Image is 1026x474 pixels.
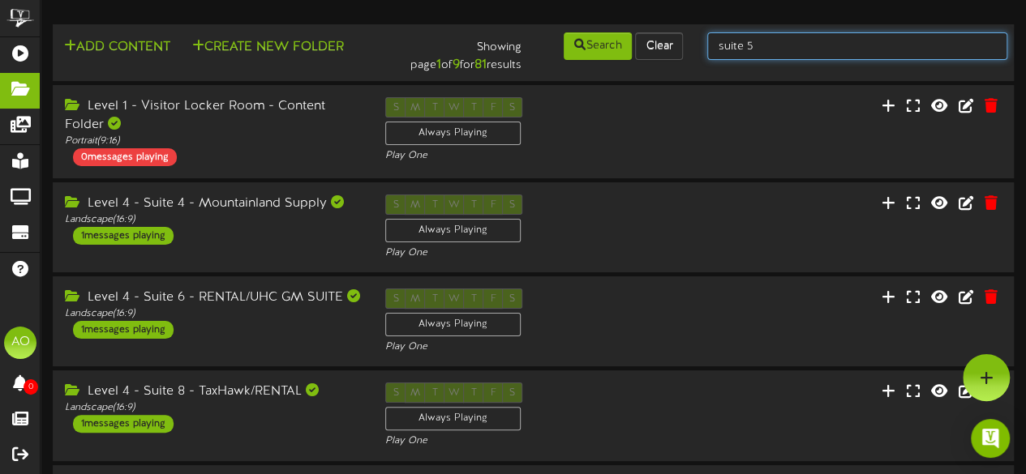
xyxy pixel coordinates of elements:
[73,227,174,245] div: 1 messages playing
[385,122,521,145] div: Always Playing
[65,213,361,227] div: Landscape ( 16:9 )
[385,340,681,354] div: Play One
[371,31,534,75] div: Showing page of for results
[385,219,521,242] div: Always Playing
[65,307,361,321] div: Landscape ( 16:9 )
[73,148,177,166] div: 0 messages playing
[65,97,361,135] div: Level 1 - Visitor Locker Room - Content Folder
[73,415,174,433] div: 1 messages playing
[24,379,38,395] span: 0
[564,32,632,60] button: Search
[385,434,681,448] div: Play One
[436,58,440,72] strong: 1
[385,313,521,336] div: Always Playing
[187,37,349,58] button: Create New Folder
[59,37,175,58] button: Add Content
[73,321,174,339] div: 1 messages playing
[635,32,683,60] button: Clear
[707,32,1007,60] input: -- Search Folders by Name --
[65,194,361,213] div: Level 4 - Suite 4 - Mountainland Supply
[4,327,36,359] div: AO
[65,135,361,148] div: Portrait ( 9:16 )
[65,401,361,415] div: Landscape ( 16:9 )
[385,149,681,163] div: Play One
[65,382,361,401] div: Level 4 - Suite 8 - TaxHawk/RENTAL
[971,419,1010,458] div: Open Intercom Messenger
[474,58,486,72] strong: 81
[385,407,521,430] div: Always Playing
[65,288,361,307] div: Level 4 - Suite 6 - RENTAL/UHC GM SUITE
[452,58,459,72] strong: 9
[385,246,681,260] div: Play One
